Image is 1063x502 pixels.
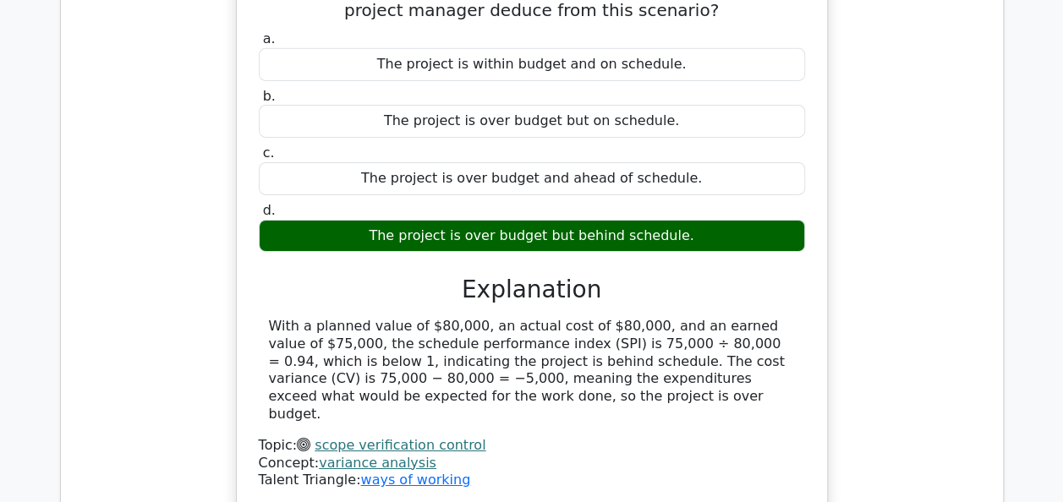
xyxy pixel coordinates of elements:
div: The project is over budget but on schedule. [259,105,805,138]
div: The project is over budget but behind schedule. [259,220,805,253]
span: b. [263,88,276,104]
div: Concept: [259,455,805,472]
div: Topic: [259,437,805,455]
span: d. [263,202,276,218]
h3: Explanation [269,276,795,304]
a: ways of working [360,472,470,488]
div: The project is over budget and ahead of schedule. [259,162,805,195]
span: c. [263,145,275,161]
a: variance analysis [319,455,436,471]
div: With a planned value of $80,000, an actual cost of $80,000, and an earned value of $75,000, the s... [269,318,795,423]
span: a. [263,30,276,46]
div: Talent Triangle: [259,437,805,489]
div: The project is within budget and on schedule. [259,48,805,81]
a: scope verification control [315,437,485,453]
